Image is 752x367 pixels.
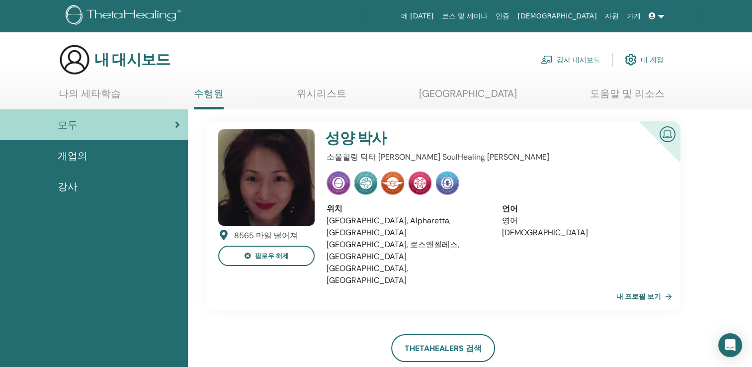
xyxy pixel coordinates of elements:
span: 모두 [58,117,78,132]
a: 위시리스트 [297,88,346,107]
a: 가게 [623,7,645,25]
a: 내 프로필 보기 [616,286,676,306]
div: 위치 [327,203,487,215]
a: 인증 [492,7,513,25]
div: 8565 마일 떨어져 [234,230,298,242]
a: ThetaHealers 검색 [391,334,495,362]
img: generic-user-icon.jpg [59,44,90,76]
span: 강사 [58,179,78,194]
a: 나의 세타학습 [59,88,121,107]
img: logo.png [66,5,184,27]
a: 도움말 및 리소스 [590,88,665,107]
li: [GEOGRAPHIC_DATA], Alpharetta, [GEOGRAPHIC_DATA] [327,215,487,239]
a: [DEMOGRAPHIC_DATA] [513,7,600,25]
p: 소울힐링 닥터 [PERSON_NAME] SoulHealing [PERSON_NAME] [327,151,662,163]
img: 인증 온라인 강사 [656,122,679,145]
a: 수행원 [194,88,224,109]
li: [GEOGRAPHIC_DATA], [GEOGRAPHIC_DATA] [327,263,487,286]
font: 강사 대시보드 [557,55,600,64]
font: 내 계정 [641,55,664,64]
img: cog.svg [625,51,637,68]
button: 팔로우 해제 [218,246,315,266]
div: 언어 [502,203,662,215]
h3: 내 대시보드 [94,51,170,69]
li: [DEMOGRAPHIC_DATA] [502,227,662,239]
div: 인증 온라인 강사 [623,121,680,179]
img: chalkboard-teacher.svg [541,55,553,64]
img: default.jpg [218,129,315,226]
h4: 성양 박사 [325,129,605,147]
a: 내 계정 [625,49,664,71]
a: 에 [DATE] [397,7,438,25]
a: 자원 [601,7,623,25]
li: [GEOGRAPHIC_DATA], 로스앤젤레스, [GEOGRAPHIC_DATA] [327,239,487,263]
a: [GEOGRAPHIC_DATA] [419,88,517,107]
div: 인터콤 메신저 열기 [718,333,742,357]
span: 개업의 [58,148,87,163]
font: 팔로우 해제 [255,252,289,260]
a: 코스 및 세미나 [437,7,492,25]
li: 영어 [502,215,662,227]
a: 강사 대시보드 [541,49,600,71]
